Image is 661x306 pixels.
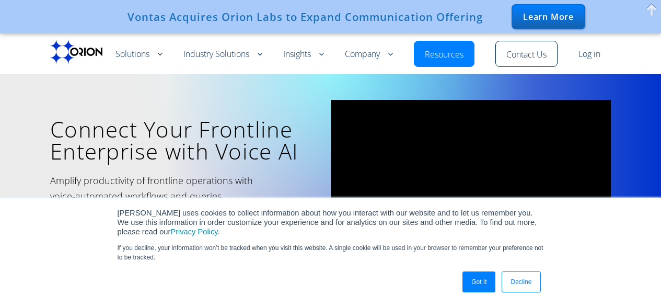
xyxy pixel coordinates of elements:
[506,49,547,61] a: Contact Us
[425,49,463,61] a: Resources
[283,48,324,61] a: Insights
[345,48,393,61] a: Company
[170,228,217,236] a: Privacy Policy
[115,48,163,61] a: Solutions
[50,40,102,64] img: Orion labs Black logo
[183,48,262,61] a: Industry Solutions
[127,10,483,23] div: Vontas Acquires Orion Labs to Expand Communication Offering
[578,48,600,61] a: Log in
[462,271,495,292] a: Got It
[118,209,537,236] span: [PERSON_NAME] uses cookies to collect information about how you interact with our website and to ...
[331,100,611,258] iframe: vimeo Video Player
[512,4,585,29] div: Learn More
[50,173,279,204] h2: Amplify productivity of frontline operations with voice-automated workflows and queries.
[118,243,544,262] p: If you decline, your information won’t be tracked when you visit this website. A single cookie wi...
[609,256,661,306] iframe: Chat Widget
[50,118,315,162] h1: Connect Your Frontline Enterprise with Voice AI
[502,271,540,292] a: Decline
